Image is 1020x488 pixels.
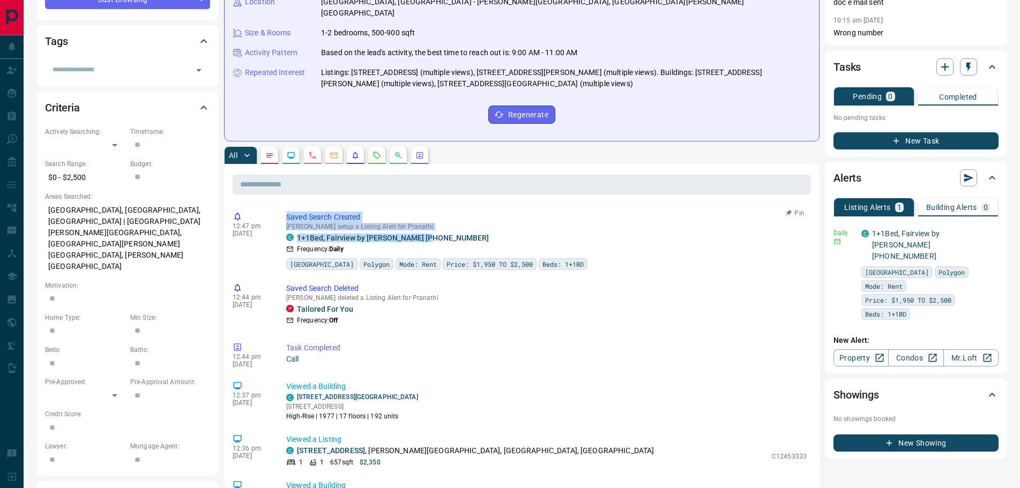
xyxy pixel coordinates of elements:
[833,54,999,80] div: Tasks
[772,452,807,461] p: C12453333
[833,434,999,452] button: New Showing
[297,305,353,313] a: Tailored For You
[542,259,584,269] span: Beds: 1+1BD
[943,349,999,366] a: Mr.Loft
[286,283,807,294] p: Saved Search Deleted
[865,309,906,319] span: Beds: 1+1BD
[45,99,80,116] h2: Criteria
[45,281,210,290] p: Motivation:
[45,409,210,419] p: Credit Score:
[233,230,270,237] p: [DATE]
[233,222,270,230] p: 12:47 pm
[130,159,210,169] p: Budget:
[833,382,999,408] div: Showings
[415,151,424,160] svg: Agent Actions
[446,259,533,269] span: Price: $1,950 TO $2,500
[233,452,270,460] p: [DATE]
[297,244,344,254] p: Frequency:
[833,58,861,76] h2: Tasks
[780,208,811,218] button: Pin
[191,63,206,78] button: Open
[853,93,882,100] p: Pending
[45,313,125,322] p: Home Type:
[872,229,940,260] a: 1+1Bed, Fairview by [PERSON_NAME] [PHONE_NUMBER]
[286,234,294,241] div: condos.ca
[297,393,418,401] a: [STREET_ADDRESS][GEOGRAPHIC_DATA]
[245,47,297,58] p: Activity Pattern
[45,192,210,201] p: Areas Searched:
[287,151,295,160] svg: Lead Browsing Activity
[297,316,338,325] p: Frequency:
[939,267,965,277] span: Polygon
[330,151,338,160] svg: Emails
[286,354,807,365] p: Call
[286,411,418,421] p: High-Rise | 1977 | 17 floors | 192 units
[351,151,360,160] svg: Listing Alerts
[45,28,210,54] div: Tags
[833,414,999,424] p: No showings booked
[286,294,807,302] p: [PERSON_NAME] deleted a Listing Alert for Pranathi
[286,342,807,354] p: Task Completed
[939,93,977,101] p: Completed
[45,159,125,169] p: Search Range:
[45,201,210,275] p: [GEOGRAPHIC_DATA], [GEOGRAPHIC_DATA], [GEOGRAPHIC_DATA] | [GEOGRAPHIC_DATA][PERSON_NAME][GEOGRAPH...
[233,361,270,368] p: [DATE]
[130,377,210,387] p: Pre-Approval Amount:
[833,335,999,346] p: New Alert:
[861,230,869,237] div: condos.ca
[321,67,810,89] p: Listings: [STREET_ADDRESS] (multiple views), [STREET_ADDRESS][PERSON_NAME] (multiple views). Buil...
[833,165,999,191] div: Alerts
[833,238,841,245] svg: Email
[399,259,437,269] span: Mode: Rent
[308,151,317,160] svg: Calls
[45,377,125,387] p: Pre-Approved:
[45,345,125,355] p: Beds:
[45,127,125,137] p: Actively Searching:
[373,151,381,160] svg: Requests
[45,169,125,186] p: $0 - $2,500
[245,27,291,39] p: Size & Rooms
[330,457,353,467] p: 657 sqft
[833,228,855,238] p: Daily
[233,301,270,309] p: [DATE]
[926,204,977,211] p: Building Alerts
[984,204,988,211] p: 0
[130,127,210,137] p: Timeframe:
[394,151,403,160] svg: Opportunities
[286,223,807,230] p: [PERSON_NAME] setup a Listing Alert for Pranathi
[286,212,807,223] p: Saved Search Created
[833,110,999,126] p: No pending tasks
[321,27,415,39] p: 1-2 bedrooms, 500-900 sqft
[130,345,210,355] p: Baths:
[229,152,237,159] p: All
[833,349,889,366] a: Property
[865,267,929,277] span: [GEOGRAPHIC_DATA]
[130,313,210,322] p: Min Size:
[297,234,489,242] a: 1+1Bed, Fairview by [PERSON_NAME] [PHONE_NUMBER]
[320,457,324,467] p: 1
[329,245,344,253] strong: Daily
[297,446,365,455] a: [STREET_ADDRESS]
[865,281,903,291] span: Mode: Rent
[45,95,210,121] div: Criteria
[321,47,577,58] p: Based on the lead's activity, the best time to reach out is: 9:00 AM - 11:00 AM
[286,305,294,312] div: property.ca
[833,386,879,403] h2: Showings
[888,93,892,100] p: 0
[130,441,210,451] p: Mortgage Agent:
[286,381,807,392] p: Viewed a Building
[363,259,390,269] span: Polygon
[833,17,883,24] p: 10:15 am [DATE]
[265,151,274,160] svg: Notes
[833,169,861,186] h2: Alerts
[844,204,891,211] p: Listing Alerts
[888,349,943,366] a: Condos
[233,445,270,452] p: 12:36 pm
[286,402,418,411] p: [STREET_ADDRESS]
[833,27,999,39] p: Wrong number
[360,457,381,467] p: $2,350
[45,33,68,50] h2: Tags
[488,106,555,124] button: Regenerate
[290,259,354,269] span: [GEOGRAPHIC_DATA]
[865,295,951,305] span: Price: $1,950 TO $2,500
